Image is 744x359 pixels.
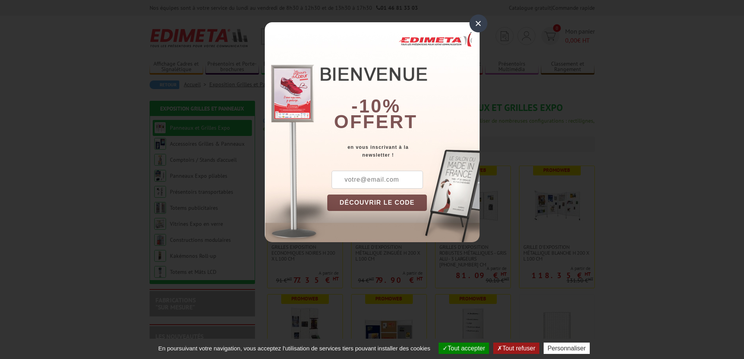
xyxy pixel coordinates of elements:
span: En poursuivant votre navigation, vous acceptez l'utilisation de services tiers pouvant installer ... [154,345,434,352]
button: Tout accepter [439,343,489,354]
div: × [469,14,487,32]
b: -10% [351,96,401,116]
button: DÉCOUVRIR LE CODE [327,195,427,211]
button: Tout refuser [493,343,539,354]
input: votre@email.com [332,171,423,189]
div: en vous inscrivant à la newsletter ! [327,143,480,159]
font: offert [334,111,417,132]
button: Personnaliser (fenêtre modale) [544,343,590,354]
